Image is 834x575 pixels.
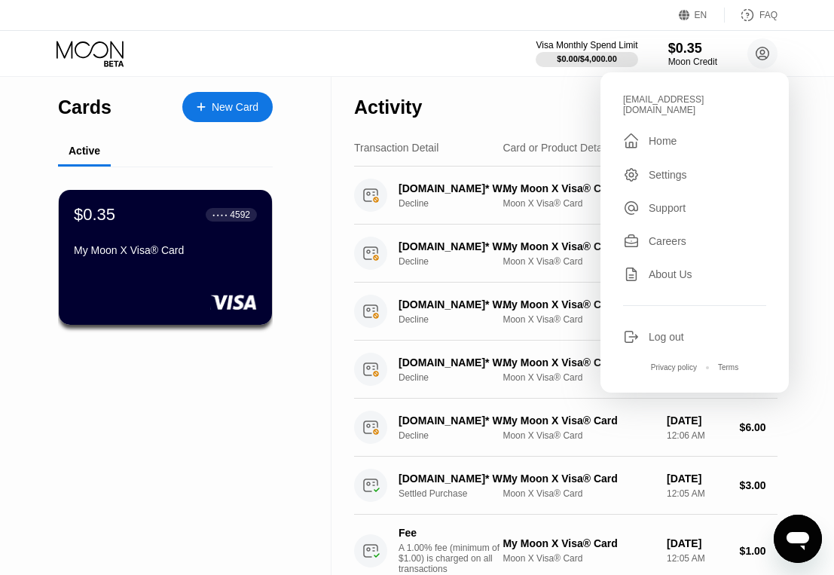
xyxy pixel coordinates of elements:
[759,10,777,20] div: FAQ
[649,268,692,280] div: About Us
[399,182,513,194] div: [DOMAIN_NAME]* WASENDERAP [US_STATE] US
[667,473,728,485] div: [DATE]
[623,167,766,183] div: Settings
[725,8,777,23] div: FAQ
[557,54,617,63] div: $0.00 / $4,000.00
[623,132,640,150] div: 
[649,331,684,343] div: Log out
[503,537,655,549] div: My Moon X Visa® Card
[740,421,777,433] div: $6.00
[740,479,777,491] div: $3.00
[74,244,257,256] div: My Moon X Visa® Card
[59,190,272,325] div: $0.35● ● ● ●4592My Moon X Visa® Card
[399,372,521,383] div: Decline
[69,145,100,157] div: Active
[399,356,513,369] div: [DOMAIN_NAME]* WASENDERAP [US_STATE] US
[623,200,766,216] div: Support
[503,198,655,209] div: Moon X Visa® Card
[536,40,637,67] div: Visa Monthly Spend Limit$0.00/$4,000.00
[667,430,728,441] div: 12:06 AM
[399,298,513,310] div: [DOMAIN_NAME]* WASENDERAP [US_STATE] US
[623,329,766,345] div: Log out
[503,430,655,441] div: Moon X Visa® Card
[399,256,521,267] div: Decline
[623,266,766,283] div: About Us
[667,553,728,564] div: 12:05 AM
[667,537,728,549] div: [DATE]
[668,41,717,57] div: $0.35
[740,545,777,557] div: $1.00
[651,363,697,372] div: Privacy policy
[503,356,655,369] div: My Moon X Visa® Card
[354,167,777,225] div: [DOMAIN_NAME]* WASENDERAP [US_STATE] USDeclineMy Moon X Visa® CardMoon X Visa® Card[DATE]2:02 AM$...
[668,41,717,67] div: $0.35Moon Credit
[230,210,250,220] div: 4592
[503,488,655,499] div: Moon X Visa® Card
[399,198,521,209] div: Decline
[399,314,521,325] div: Decline
[58,96,112,118] div: Cards
[354,341,777,399] div: [DOMAIN_NAME]* WASENDERAP [US_STATE] USDeclineMy Moon X Visa® CardMoon X Visa® Card[DATE]2:01 AM$...
[536,40,637,50] div: Visa Monthly Spend Limit
[649,235,686,247] div: Careers
[354,283,777,341] div: [DOMAIN_NAME]* WASENDERAP [US_STATE] USDeclineMy Moon X Visa® CardMoon X Visa® Card[DATE]2:13 AM$...
[503,142,607,154] div: Card or Product Detail
[354,96,422,118] div: Activity
[718,363,738,372] div: Terms
[774,515,822,563] iframe: Mesajlaşma penceresini başlatma düğmesi
[503,473,655,485] div: My Moon X Visa® Card
[212,101,258,114] div: New Card
[503,256,655,267] div: Moon X Visa® Card
[623,233,766,249] div: Careers
[503,314,655,325] div: Moon X Visa® Card
[503,553,655,564] div: Moon X Visa® Card
[399,543,512,574] div: A 1.00% fee (minimum of $1.00) is charged on all transactions
[354,225,777,283] div: [DOMAIN_NAME]* WASENDERAP [US_STATE] USDeclineMy Moon X Visa® CardMoon X Visa® Card[DATE]2:00 AM$...
[503,372,655,383] div: Moon X Visa® Card
[399,414,513,427] div: [DOMAIN_NAME]* WASENDERAP [US_STATE] US
[649,135,677,147] div: Home
[649,169,687,181] div: Settings
[399,430,521,441] div: Decline
[503,298,655,310] div: My Moon X Visa® Card
[354,142,438,154] div: Transaction Detail
[623,94,766,115] div: [EMAIL_ADDRESS][DOMAIN_NAME]
[503,240,655,252] div: My Moon X Visa® Card
[695,10,707,20] div: EN
[667,488,728,499] div: 12:05 AM
[354,399,777,457] div: [DOMAIN_NAME]* WASENDERAP [US_STATE] USDeclineMy Moon X Visa® CardMoon X Visa® Card[DATE]12:06 AM...
[668,57,717,67] div: Moon Credit
[399,488,521,499] div: Settled Purchase
[667,414,728,427] div: [DATE]
[649,202,686,214] div: Support
[399,527,504,539] div: Fee
[623,132,766,150] div: Home
[354,457,777,515] div: [DOMAIN_NAME]* WASENDERAP [US_STATE] USSettled PurchaseMy Moon X Visa® CardMoon X Visa® Card[DATE...
[399,473,513,485] div: [DOMAIN_NAME]* WASENDERAP [US_STATE] US
[74,205,115,225] div: $0.35
[679,8,725,23] div: EN
[503,182,655,194] div: My Moon X Visa® Card
[503,414,655,427] div: My Moon X Visa® Card
[182,92,273,122] div: New Card
[212,213,228,217] div: ● ● ● ●
[399,240,513,252] div: [DOMAIN_NAME]* WASENDERAP [US_STATE] US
